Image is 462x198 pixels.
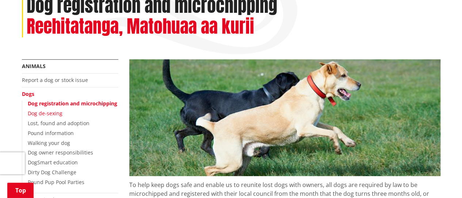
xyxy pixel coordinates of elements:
[28,179,84,186] a: Pound Pup Pool Parties
[22,63,46,70] a: Animals
[28,139,70,146] a: Walking your dog
[22,90,34,97] a: Dogs
[28,149,93,156] a: Dog owner responsibilities
[22,76,88,83] a: Report a dog or stock issue
[27,16,254,37] h2: Reehitatanga, Matohuaa aa kurii
[28,159,78,166] a: DogSmart education
[28,100,117,107] a: Dog registration and microchipping
[28,169,76,176] a: Dirty Dog Challenge
[428,167,455,194] iframe: Messenger Launcher
[28,110,62,117] a: Dog de-sexing
[28,130,74,137] a: Pound information
[28,120,89,127] a: Lost, found and adoption
[7,183,34,198] a: Top
[129,59,440,176] img: Register your dog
